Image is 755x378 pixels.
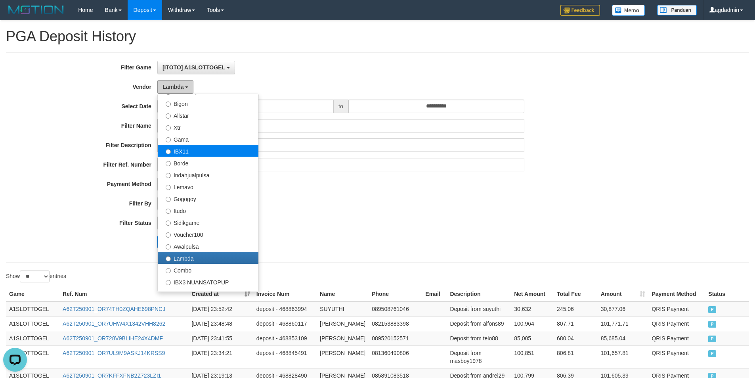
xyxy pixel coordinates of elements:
img: panduan.png [657,5,697,15]
label: Gogogoy [158,192,258,204]
label: Voucher100 [158,228,258,240]
td: QRIS Payment [648,345,705,368]
label: Allstar [158,109,258,121]
a: A62T250901_OR74TH0ZQAHE698PNCJ [63,306,165,312]
td: 30,877.06 [598,301,649,317]
input: Bigon [166,102,171,107]
input: Borde [166,161,171,166]
input: Lambda [166,256,171,261]
img: MOTION_logo.png [6,4,66,16]
label: Lemavo [158,180,258,192]
th: Email [422,287,447,301]
label: Show entries [6,271,66,282]
label: Awalpulsa [158,240,258,252]
label: Gama [158,133,258,145]
td: 101,771.71 [598,316,649,331]
label: Itudo [158,204,258,216]
label: Indahjualpulsa [158,169,258,180]
input: Voucher100 [166,232,171,238]
td: [DATE] 23:48:48 [188,316,253,331]
td: 100,851 [511,345,554,368]
a: A62T250901_OR7UL9M9ASKJ14KRSS9 [63,350,165,356]
input: Gama [166,137,171,142]
td: deposit - 468860117 [253,316,317,331]
th: Phone [369,287,422,301]
td: 081360490806 [369,345,422,368]
td: [DATE] 23:41:55 [188,331,253,345]
td: Deposit from alfons89 [447,316,511,331]
input: Lemavo [166,185,171,190]
td: 85,685.04 [598,331,649,345]
td: Deposit from telo88 [447,331,511,345]
th: Description [447,287,511,301]
input: Itudo [166,209,171,214]
td: 30,632 [511,301,554,317]
td: 089508761046 [369,301,422,317]
th: Name [317,287,369,301]
td: QRIS Payment [648,316,705,331]
span: [ITOTO] A1SLOTTOGEL [162,64,225,71]
h1: PGA Deposit History [6,29,749,44]
input: Allstar [166,113,171,119]
img: Button%20Memo.svg [612,5,645,16]
span: PAID [708,306,716,313]
td: QRIS Payment [648,301,705,317]
span: PAID [708,350,716,357]
input: Combo [166,268,171,273]
td: deposit - 468853109 [253,331,317,345]
span: Lambda [162,84,184,90]
td: Deposit from suyuthi [447,301,511,317]
td: 089520152571 [369,331,422,345]
td: A1SLOTTOGEL [6,316,59,331]
label: Lambda [158,252,258,264]
th: Invoice Num [253,287,317,301]
input: Awalpulsa [166,244,171,249]
td: 85,005 [511,331,554,345]
button: Lambda [157,80,194,94]
td: 806.81 [554,345,598,368]
label: IBX11 [158,145,258,157]
td: 082153883398 [369,316,422,331]
img: Feedback.jpg [560,5,600,16]
td: [PERSON_NAME] [317,331,369,345]
td: A1SLOTTOGEL [6,301,59,317]
span: PAID [708,336,716,342]
th: Created at: activate to sort column ascending [188,287,253,301]
select: Showentries [20,271,50,282]
input: IBX11 [166,149,171,154]
input: Sidikgame [166,221,171,226]
td: 245.06 [554,301,598,317]
input: Gogogoy [166,197,171,202]
th: Status [705,287,749,301]
input: Xtr [166,125,171,130]
td: deposit - 468863994 [253,301,317,317]
td: [DATE] 23:52:42 [188,301,253,317]
th: Ref. Num [59,287,188,301]
td: SUYUTHI [317,301,369,317]
td: 807.71 [554,316,598,331]
td: [PERSON_NAME] [317,316,369,331]
th: Payment Method [648,287,705,301]
input: IBX3 NUANSATOPUP [166,280,171,285]
input: Indahjualpulsa [166,173,171,178]
a: A62T250901_OR7UHW4X1342VHH8262 [63,320,165,327]
label: Xtr [158,121,258,133]
label: Borde [158,157,258,169]
span: PAID [708,321,716,328]
td: 680.04 [554,331,598,345]
label: Bigon [158,97,258,109]
th: Amount: activate to sort column ascending [598,287,649,301]
label: IBX3 NUANSATOPUP [158,276,258,288]
th: Net Amount [511,287,554,301]
td: [DATE] 23:34:21 [188,345,253,368]
button: Open LiveChat chat widget [3,3,27,27]
td: Deposit from masboy1978 [447,345,511,368]
td: deposit - 468845491 [253,345,317,368]
a: A62T250901_OR728V9BLIHE24X4DMF [63,335,163,342]
td: [PERSON_NAME] [317,345,369,368]
button: [ITOTO] A1SLOTTOGEL [157,61,235,74]
td: 101,657.81 [598,345,649,368]
label: Sidikgame [158,216,258,228]
th: Game [6,287,59,301]
td: 100,964 [511,316,554,331]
